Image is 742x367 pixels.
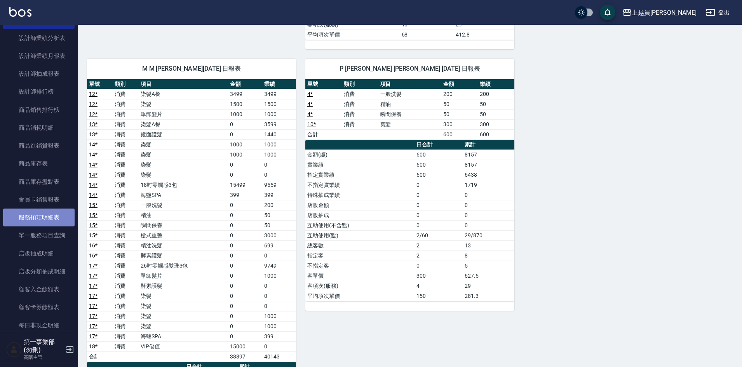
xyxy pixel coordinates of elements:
a: 店販抽成明細 [3,245,75,263]
td: 染髮 [139,99,228,109]
td: 染髮A餐 [139,119,228,129]
td: 200 [478,89,514,99]
a: 商品進銷貨報表 [3,137,75,155]
td: 627.5 [463,271,514,281]
span: M M [PERSON_NAME][DATE] 日報表 [96,65,287,73]
td: 2 [415,240,463,250]
td: 9749 [262,261,296,271]
td: 3000 [262,230,296,240]
td: 染髮 [139,150,228,160]
p: 高階主管 [24,354,63,361]
td: 消費 [113,99,138,109]
td: 消費 [113,180,138,190]
td: 1500 [262,99,296,109]
td: 6438 [463,170,514,180]
td: 平均項次單價 [305,30,400,40]
td: 3599 [262,119,296,129]
td: 消費 [113,230,138,240]
td: 29/870 [463,230,514,240]
a: 每日非現金明細 [3,317,75,334]
td: 0 [262,170,296,180]
td: 互助使用(不含點) [305,220,415,230]
th: 類別 [342,79,378,89]
td: 412.8 [454,30,514,40]
td: 0 [228,240,262,250]
td: 1500 [228,99,262,109]
td: 50 [262,220,296,230]
td: 精油 [378,99,442,109]
td: 瞬間保養 [139,220,228,230]
td: 消費 [342,89,378,99]
th: 單號 [305,79,342,89]
a: 顧客卡券餘額表 [3,298,75,316]
td: 0 [228,160,262,170]
td: 600 [415,160,463,170]
td: 0 [415,180,463,190]
td: 染髮 [139,301,228,311]
a: 設計師排行榜 [3,83,75,101]
td: 染髮 [139,170,228,180]
td: 600 [478,129,514,139]
td: 單卸髮片 [139,271,228,281]
td: 1719 [463,180,514,190]
td: 0 [463,220,514,230]
td: 消費 [342,99,378,109]
td: 600 [441,129,478,139]
td: 300 [441,119,478,129]
td: 染髮 [139,311,228,321]
td: 0 [228,281,262,291]
td: 38897 [228,351,262,362]
a: 服務扣項明細表 [3,209,75,226]
td: 0 [415,210,463,220]
td: 9559 [262,180,296,190]
td: 600 [415,170,463,180]
td: 0 [228,291,262,301]
td: 0 [228,210,262,220]
td: VIP儲值 [139,341,228,351]
td: 客單價 [305,271,415,281]
td: 0 [415,190,463,200]
td: 合計 [87,351,113,362]
td: 5 [463,261,514,271]
td: 互助使用(點) [305,230,415,240]
td: 150 [415,291,463,301]
th: 金額 [441,79,478,89]
a: 設計師抽成報表 [3,65,75,83]
td: 染髮A餐 [139,89,228,99]
a: 商品庫存盤點表 [3,173,75,191]
td: 指定客 [305,250,415,261]
td: 實業績 [305,160,415,170]
td: 699 [262,240,296,250]
td: 精油 [139,210,228,220]
td: 0 [463,190,514,200]
td: 2/60 [415,230,463,240]
td: 26吋零觸感雙珠3包 [139,261,228,271]
h5: 第一事業部 (勿刪) [24,338,63,354]
td: 1000 [228,139,262,150]
td: 消費 [342,119,378,129]
td: 酵素護髮 [139,281,228,291]
td: 海鹽SPA [139,331,228,341]
th: 累計 [463,140,514,150]
button: save [600,5,615,20]
td: 1000 [262,321,296,331]
td: 1000 [262,139,296,150]
td: 消費 [113,89,138,99]
td: 消費 [113,321,138,331]
td: 一般洗髮 [378,89,442,99]
th: 類別 [113,79,138,89]
td: 消費 [113,150,138,160]
td: 3499 [228,89,262,99]
td: 精油洗髮 [139,240,228,250]
td: 消費 [113,281,138,291]
td: 0 [463,200,514,210]
td: 281.3 [463,291,514,301]
td: 4 [415,281,463,291]
th: 業績 [478,79,514,89]
td: 15000 [228,341,262,351]
td: 600 [415,150,463,160]
th: 日合計 [415,140,463,150]
a: 單一服務項目查詢 [3,226,75,244]
td: 300 [478,119,514,129]
td: 總客數 [305,240,415,250]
